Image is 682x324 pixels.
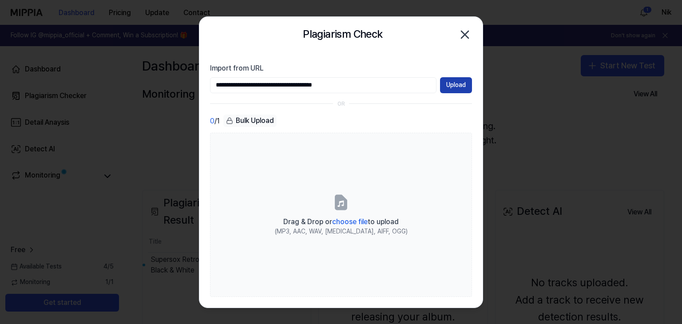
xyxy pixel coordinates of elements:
span: Drag & Drop or to upload [283,217,399,226]
div: (MP3, AAC, WAV, [MEDICAL_DATA], AIFF, OGG) [275,227,408,236]
span: 0 [210,116,214,126]
div: / 1 [210,115,220,127]
div: OR [337,100,345,108]
label: Import from URL [210,63,472,74]
button: Bulk Upload [223,115,277,127]
h2: Plagiarism Check [303,26,382,43]
span: choose file [332,217,368,226]
button: Upload [440,77,472,93]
